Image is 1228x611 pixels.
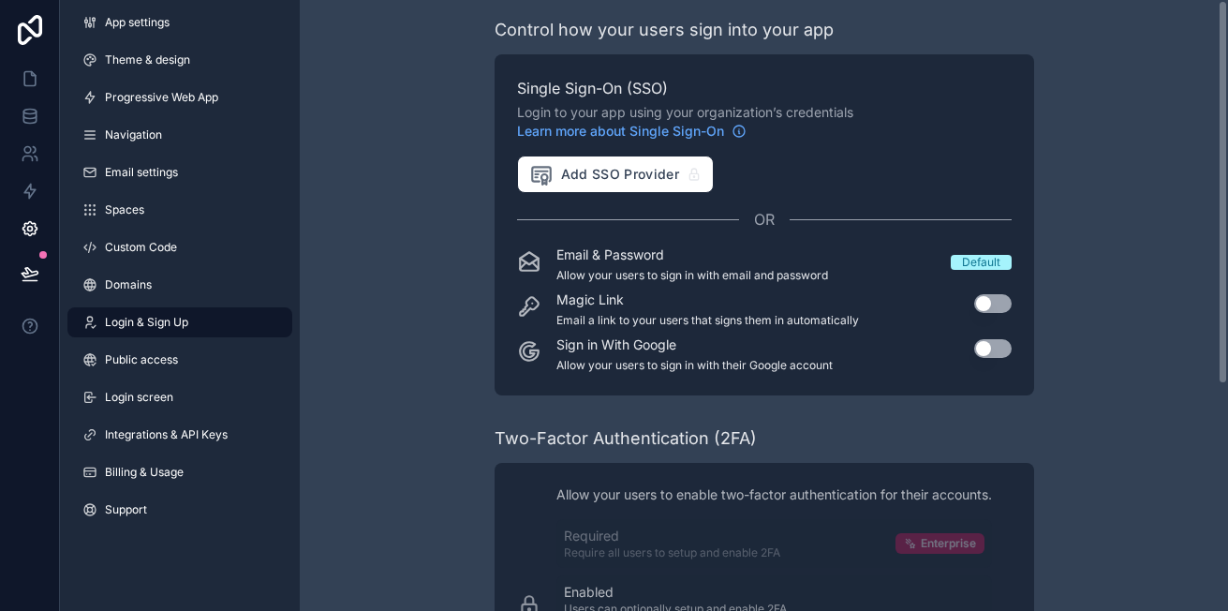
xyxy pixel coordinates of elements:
span: Custom Code [105,240,177,255]
button: Add SSO Provider [517,156,715,193]
p: Email & Password [556,246,828,264]
a: Login & Sign Up [67,307,292,337]
span: Navigation [105,127,162,142]
span: App settings [105,15,170,30]
div: Two-Factor Authentication (2FA) [495,425,757,452]
p: Allow your users to enable two-factor authentication for their accounts. [556,485,992,504]
p: Allow your users to sign in with email and password [556,268,828,283]
p: Sign in With Google [556,335,833,354]
a: Progressive Web App [67,82,292,112]
a: Login screen [67,382,292,412]
p: Require all users to setup and enable 2FA [564,545,780,560]
a: Email settings [67,157,292,187]
p: Required [564,527,780,545]
div: Default [962,255,1000,270]
a: Spaces [67,195,292,225]
a: Navigation [67,120,292,150]
p: Magic Link [556,291,859,309]
a: Public access [67,345,292,375]
p: Enabled [564,583,787,602]
a: Domains [67,270,292,300]
span: Login to your app using your organization’s credentials [517,103,1012,141]
a: App settings [67,7,292,37]
span: Progressive Web App [105,90,218,105]
span: Add SSO Provider [529,162,680,186]
a: Theme & design [67,45,292,75]
span: OR [754,208,775,231]
span: Domains [105,277,152,292]
span: Enterprise [921,536,976,551]
a: Support [67,495,292,525]
a: Integrations & API Keys [67,420,292,450]
a: Custom Code [67,232,292,262]
span: Theme & design [105,52,190,67]
p: Email a link to your users that signs them in automatically [556,313,859,328]
span: Single Sign-On (SSO) [517,77,1012,99]
div: Control how your users sign into your app [495,17,834,43]
span: Integrations & API Keys [105,427,228,442]
span: Public access [105,352,178,367]
a: Billing & Usage [67,457,292,487]
p: Allow your users to sign in with their Google account [556,358,833,373]
a: Learn more about Single Sign-On [517,122,747,141]
span: Login & Sign Up [105,315,188,330]
span: Learn more about Single Sign-On [517,122,724,141]
span: Login screen [105,390,173,405]
span: Support [105,502,147,517]
span: Billing & Usage [105,465,184,480]
span: Spaces [105,202,144,217]
span: Email settings [105,165,178,180]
